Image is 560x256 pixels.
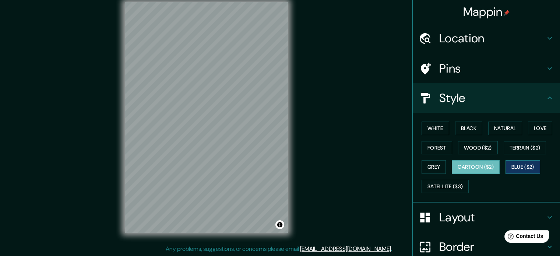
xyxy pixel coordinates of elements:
[528,122,552,135] button: Love
[413,203,560,232] div: Layout
[422,180,469,193] button: Satellite ($3)
[439,210,545,225] h4: Layout
[439,61,545,76] h4: Pins
[413,54,560,83] div: Pins
[125,2,288,233] canvas: Map
[504,141,546,155] button: Terrain ($2)
[504,10,510,16] img: pin-icon.png
[494,227,552,248] iframe: Help widget launcher
[439,239,545,254] h4: Border
[300,245,391,253] a: [EMAIL_ADDRESS][DOMAIN_NAME]
[506,160,540,174] button: Blue ($2)
[422,141,452,155] button: Forest
[463,4,510,19] h4: Mappin
[452,160,500,174] button: Cartoon ($2)
[439,91,545,105] h4: Style
[393,245,395,253] div: .
[413,83,560,113] div: Style
[413,24,560,53] div: Location
[392,245,393,253] div: .
[275,220,284,229] button: Toggle attribution
[422,122,449,135] button: White
[166,245,392,253] p: Any problems, suggestions, or concerns please email .
[488,122,522,135] button: Natural
[458,141,498,155] button: Wood ($2)
[455,122,483,135] button: Black
[422,160,446,174] button: Grey
[439,31,545,46] h4: Location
